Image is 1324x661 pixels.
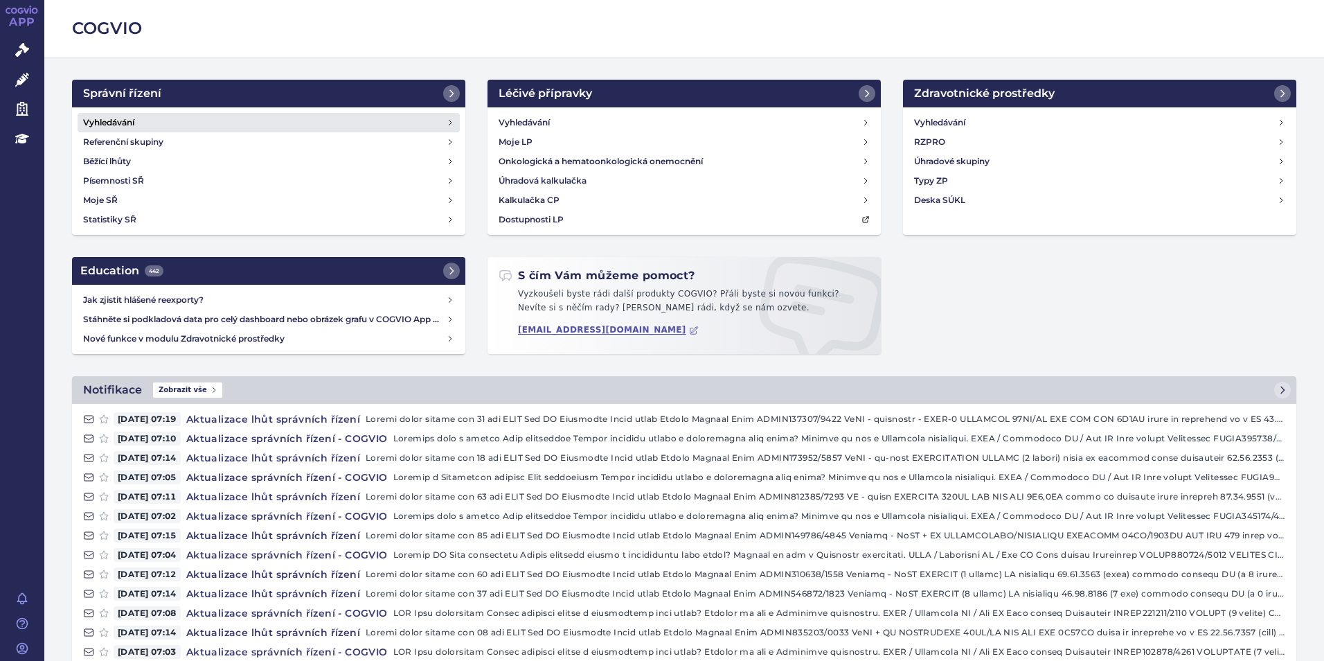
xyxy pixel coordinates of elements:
[114,529,181,543] span: [DATE] 07:15
[114,470,181,484] span: [DATE] 07:05
[499,288,870,320] p: Vyzkoušeli byste rádi další produkty COGVIO? Přáli byste si novou funkci? Nevíte si s něčím rady?...
[181,567,366,581] h4: Aktualizace lhůt správních řízení
[909,152,1291,171] a: Úhradové skupiny
[914,135,945,149] h4: RZPRO
[114,626,181,640] span: [DATE] 07:14
[393,432,1285,446] p: Loremips dolo s ametco Adip elitseddoe Tempor incididu utlabo e doloremagna aliq enima? Minimve q...
[499,116,550,130] h4: Vyhledávání
[499,155,703,168] h4: Onkologická a hematoonkologická onemocnění
[83,174,144,188] h4: Písemnosti SŘ
[78,113,460,132] a: Vyhledávání
[83,332,446,346] h4: Nové funkce v modulu Zdravotnické prostředky
[499,174,587,188] h4: Úhradová kalkulačka
[181,548,393,562] h4: Aktualizace správních řízení - COGVIO
[393,509,1285,523] p: Loremips dolo s ametco Adip elitseddoe Tempor incididu utlabo e doloremagna aliq enima? Minimve q...
[83,312,446,326] h4: Stáhněte si podkladová data pro celý dashboard nebo obrázek grafu v COGVIO App modulu Analytics
[114,587,181,601] span: [DATE] 07:14
[366,529,1285,543] p: Loremi dolor sitame con 85 adi ELIT Sed DO Eiusmodte Incid utlab Etdolo Magnaal Enim ADMIN149786/...
[499,268,695,283] h2: S čím Vám můžeme pomoct?
[78,132,460,152] a: Referenční skupiny
[181,606,393,620] h4: Aktualizace správních řízení - COGVIO
[181,529,366,543] h4: Aktualizace lhůt správních řízení
[487,80,881,107] a: Léčivé přípravky
[181,645,393,659] h4: Aktualizace správních řízení - COGVIO
[499,193,560,207] h4: Kalkulačka CP
[493,152,875,171] a: Onkologická a hematoonkologická onemocnění
[83,155,131,168] h4: Běžící lhůty
[914,193,965,207] h4: Deska SÚKL
[181,470,393,484] h4: Aktualizace správních řízení - COGVIO
[393,548,1285,562] p: Loremip DO Sita consectetu Adipis elitsedd eiusmo t incididuntu labo etdol? Magnaal en adm v Quis...
[83,116,134,130] h4: Vyhledávání
[114,567,181,581] span: [DATE] 07:12
[78,310,460,329] a: Stáhněte si podkladová data pro celý dashboard nebo obrázek grafu v COGVIO App modulu Analytics
[83,135,163,149] h4: Referenční skupiny
[114,645,181,659] span: [DATE] 07:03
[78,290,460,310] a: Jak zjistit hlášené reexporty?
[72,257,465,285] a: Education442
[181,490,366,504] h4: Aktualizace lhůt správních řízení
[78,191,460,210] a: Moje SŘ
[114,606,181,620] span: [DATE] 07:08
[181,432,393,446] h4: Aktualizace správních řízení - COGVIO
[83,85,161,102] h2: Správní řízení
[499,135,533,149] h4: Moje LP
[83,382,142,398] h2: Notifikace
[78,329,460,349] a: Nové funkce v modulu Zdravotnické prostředky
[393,470,1285,484] p: Loremip d Sitametcon adipisc Elit seddoeiusm Tempor incididu utlabo e doloremagna aliq enima? Min...
[80,263,163,279] h2: Education
[83,293,446,307] h4: Jak zjistit hlášené reexporty?
[909,191,1291,210] a: Deska SÚKL
[114,451,181,465] span: [DATE] 07:14
[366,587,1285,601] p: Loremi dolor sitame con 37 adi ELIT Sed DO Eiusmodte Incid utlab Etdolo Magnaal Enim ADMIN546872/...
[114,412,181,426] span: [DATE] 07:19
[78,152,460,171] a: Běžící lhůty
[72,376,1296,404] a: NotifikaceZobrazit vše
[114,490,181,504] span: [DATE] 07:11
[181,587,366,601] h4: Aktualizace lhůt správních řízení
[393,606,1285,620] p: LOR Ipsu dolorsitam Consec adipisci elitse d eiusmodtemp inci utlab? Etdolor ma ali e Adminimve q...
[114,432,181,446] span: [DATE] 07:10
[493,132,875,152] a: Moje LP
[909,113,1291,132] a: Vyhledávání
[518,325,699,335] a: [EMAIL_ADDRESS][DOMAIN_NAME]
[493,113,875,132] a: Vyhledávání
[499,85,592,102] h2: Léčivé přípravky
[909,132,1291,152] a: RZPRO
[78,210,460,229] a: Statistiky SŘ
[499,213,564,227] h4: Dostupnosti LP
[914,116,965,130] h4: Vyhledávání
[181,451,366,465] h4: Aktualizace lhůt správních řízení
[914,155,990,168] h4: Úhradové skupiny
[83,213,136,227] h4: Statistiky SŘ
[393,645,1285,659] p: LOR Ipsu dolorsitam Consec adipisci elitse d eiusmodtemp inci utlab? Etdolor ma ali e Adminimve q...
[493,171,875,191] a: Úhradová kalkulačka
[366,626,1285,640] p: Loremi dolor sitame con 08 adi ELIT Sed DO Eiusmodte Incid utlab Etdolo Magnaal Enim ADMIN835203/...
[493,210,875,229] a: Dostupnosti LP
[366,567,1285,581] p: Loremi dolor sitame con 60 adi ELIT Sed DO Eiusmodte Incid utlab Etdolo Magnaal Enim ADMIN310638/...
[153,382,222,398] span: Zobrazit vše
[114,548,181,562] span: [DATE] 07:04
[914,85,1055,102] h2: Zdravotnické prostředky
[72,80,465,107] a: Správní řízení
[72,17,1296,40] h2: COGVIO
[181,412,366,426] h4: Aktualizace lhůt správních řízení
[181,509,393,523] h4: Aktualizace správních řízení - COGVIO
[366,451,1285,465] p: Loremi dolor sitame con 18 adi ELIT Sed DO Eiusmodte Incid utlab Etdolo Magnaal Enim ADMIN173952/...
[366,490,1285,504] p: Loremi dolor sitame con 63 adi ELIT Sed DO Eiusmodte Incid utlab Etdolo Magnaal Enim ADMIN812385/...
[903,80,1296,107] a: Zdravotnické prostředky
[909,171,1291,191] a: Typy ZP
[181,626,366,640] h4: Aktualizace lhůt správních řízení
[914,174,948,188] h4: Typy ZP
[366,412,1285,426] p: Loremi dolor sitame con 31 adi ELIT Sed DO Eiusmodte Incid utlab Etdolo Magnaal Enim ADMIN137307/...
[83,193,118,207] h4: Moje SŘ
[493,191,875,210] a: Kalkulačka CP
[145,265,163,276] span: 442
[78,171,460,191] a: Písemnosti SŘ
[114,509,181,523] span: [DATE] 07:02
